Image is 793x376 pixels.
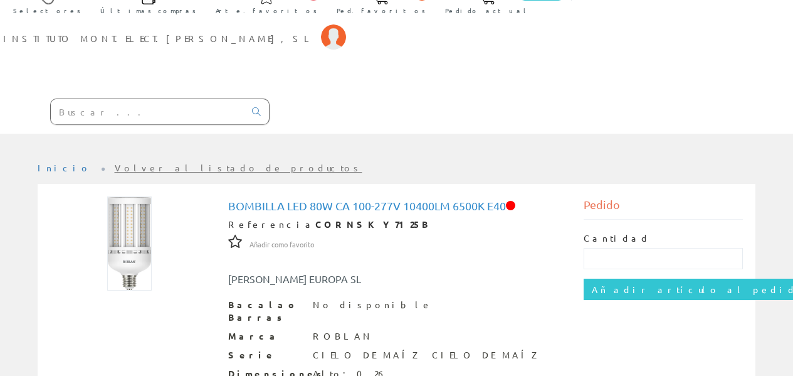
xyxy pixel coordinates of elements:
[315,218,431,230] font: CORNSKY7125B
[13,6,81,15] font: Selectores
[584,198,620,211] font: Pedido
[38,162,91,173] a: Inicio
[228,330,280,341] font: Marca
[228,199,506,212] font: Bombilla LED 80W CA 100-277V 10400LM 6500K E40
[337,6,426,15] font: Ped. favoritos
[115,162,362,173] a: Volver al listado de productos
[249,238,314,249] a: Añadir como favorito
[3,22,346,34] a: INSTITUTO MONT.ELECT.[PERSON_NAME], SL
[228,218,315,230] font: Referencia
[3,33,315,44] font: INSTITUTO MONT.ELECT.[PERSON_NAME], SL
[107,196,152,291] img: Foto artículo Bombilla LED 80W AC 100-277V 10400LM 6500K E40 (70.8x150)
[216,6,317,15] font: Arte. favoritos
[228,349,276,360] font: Serie
[313,299,432,310] font: No disponible
[249,239,314,249] font: Añadir como favorito
[313,349,544,360] font: CIELO DE MAÍZ CIELO DE MAÍZ
[51,99,244,124] input: Buscar ...
[228,299,298,323] font: Bacalao Barras
[584,232,650,244] font: Cantidad
[100,6,196,15] font: Últimas compras
[228,272,361,285] font: [PERSON_NAME] EUROPA SL
[445,6,530,15] font: Pedido actual
[313,330,373,341] font: ROBLAN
